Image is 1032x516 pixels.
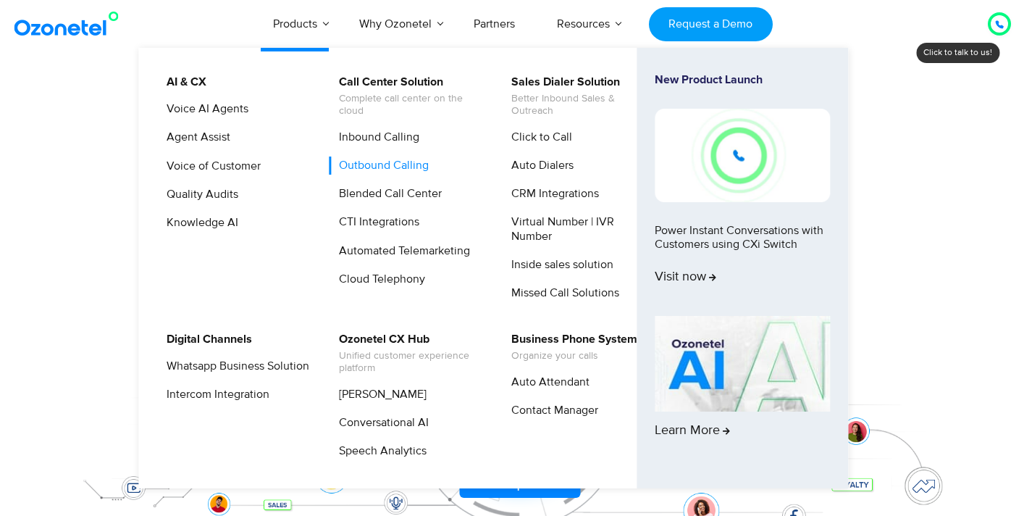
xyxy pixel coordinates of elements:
[64,130,969,199] div: Customer Experiences
[330,442,429,460] a: Speech Analytics
[655,316,830,412] img: AI
[330,242,472,260] a: Automated Telemarketing
[157,128,232,146] a: Agent Assist
[330,414,431,432] a: Conversational AI
[511,93,654,117] span: Better Inbound Sales & Outreach
[655,73,830,310] a: New Product LaunchPower Instant Conversations with Customers using CXi SwitchVisit now
[330,157,431,175] a: Outbound Calling
[64,92,969,138] div: Orchestrate Intelligent
[157,330,254,349] a: Digital Channels
[330,270,427,288] a: Cloud Telephony
[511,350,637,362] span: Organize your calls
[330,330,484,377] a: Ozonetel CX HubUnified customer experience platform
[330,213,421,231] a: CTI Integrations
[655,109,830,201] img: New-Project-17.png
[502,213,656,245] a: Virtual Number | IVR Number
[655,270,716,286] span: Visit now
[502,256,616,274] a: Inside sales solution
[502,73,656,120] a: Sales Dialer SolutionBetter Inbound Sales & Outreach
[157,186,240,204] a: Quality Audits
[655,423,730,439] span: Learn More
[330,128,421,146] a: Inbound Calling
[339,350,482,375] span: Unified customer experience platform
[655,316,830,464] a: Learn More
[330,386,429,404] a: [PERSON_NAME]
[502,185,601,203] a: CRM Integrations
[339,93,482,117] span: Complete call center on the cloud
[157,100,251,118] a: Voice AI Agents
[157,157,263,175] a: Voice of Customer
[502,330,639,365] a: Business Phone SystemOrganize your calls
[330,185,444,203] a: Blended Call Center
[157,386,272,404] a: Intercom Integration
[502,128,574,146] a: Click to Call
[157,73,209,91] a: AI & CX
[330,73,484,120] a: Call Center SolutionComplete call center on the cloud
[502,401,600,420] a: Contact Manager
[502,373,592,391] a: Auto Attendant
[502,284,621,302] a: Missed Call Solutions
[64,200,969,216] div: Turn every conversation into a growth engine for your enterprise.
[502,157,576,175] a: Auto Dialers
[157,357,311,375] a: Whatsapp Business Solution
[649,7,773,41] a: Request a Demo
[157,214,240,232] a: Knowledge AI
